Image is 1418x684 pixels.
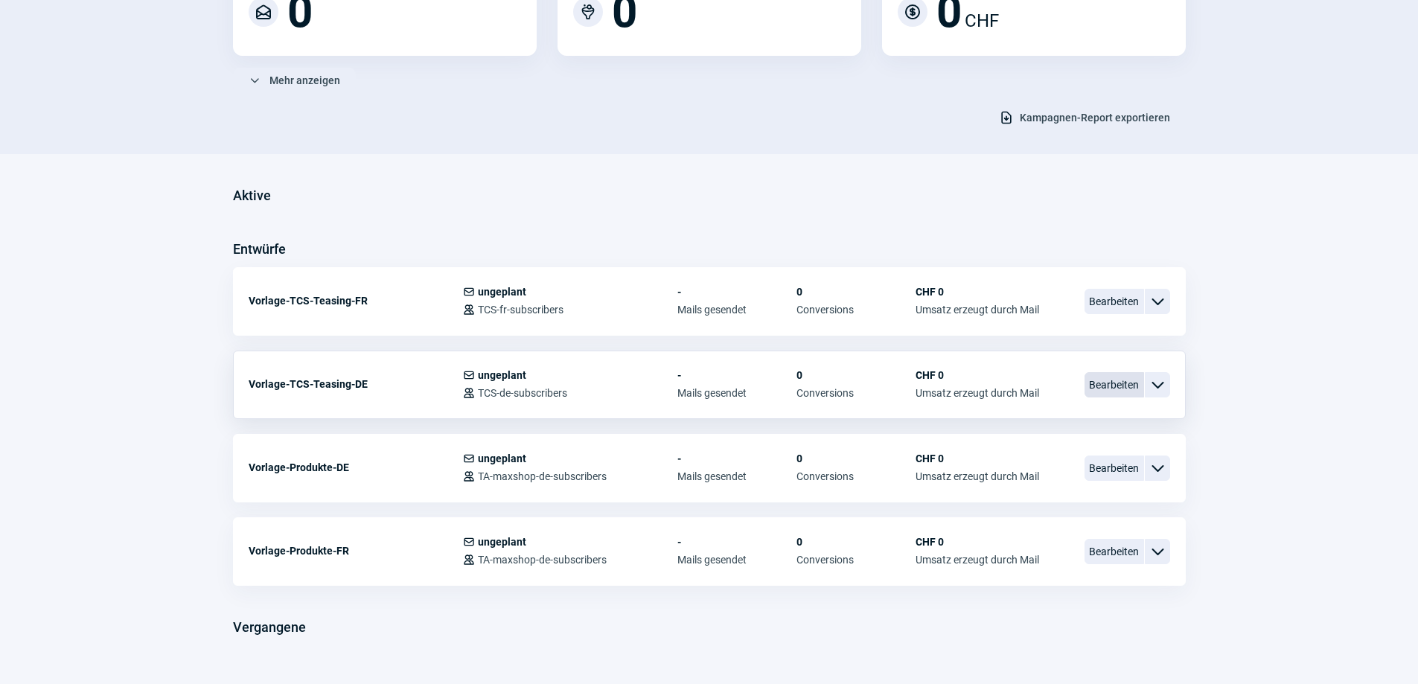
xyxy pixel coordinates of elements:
[478,554,607,566] span: TA-maxshop-de-subscribers
[1085,456,1144,481] span: Bearbeiten
[1085,539,1144,564] span: Bearbeiten
[796,554,916,566] span: Conversions
[796,453,916,464] span: 0
[916,286,1039,298] span: CHF 0
[478,387,567,399] span: TCS-de-subscribers
[233,184,271,208] h3: Aktive
[478,453,526,464] span: ungeplant
[965,7,999,34] span: CHF
[249,369,463,399] div: Vorlage-TCS-Teasing-DE
[249,536,463,566] div: Vorlage-Produkte-FR
[269,68,340,92] span: Mehr anzeigen
[249,453,463,482] div: Vorlage-Produkte-DE
[677,536,796,548] span: -
[796,470,916,482] span: Conversions
[796,387,916,399] span: Conversions
[796,286,916,298] span: 0
[916,470,1039,482] span: Umsatz erzeugt durch Mail
[478,286,526,298] span: ungeplant
[478,536,526,548] span: ungeplant
[677,387,796,399] span: Mails gesendet
[677,453,796,464] span: -
[796,536,916,548] span: 0
[916,536,1039,548] span: CHF 0
[983,105,1186,130] button: Kampagnen-Report exportieren
[1020,106,1170,130] span: Kampagnen-Report exportieren
[916,387,1039,399] span: Umsatz erzeugt durch Mail
[1085,289,1144,314] span: Bearbeiten
[677,304,796,316] span: Mails gesendet
[478,369,526,381] span: ungeplant
[478,470,607,482] span: TA-maxshop-de-subscribers
[249,286,463,316] div: Vorlage-TCS-Teasing-FR
[916,369,1039,381] span: CHF 0
[916,304,1039,316] span: Umsatz erzeugt durch Mail
[796,304,916,316] span: Conversions
[796,369,916,381] span: 0
[916,554,1039,566] span: Umsatz erzeugt durch Mail
[233,237,286,261] h3: Entwürfe
[677,369,796,381] span: -
[233,616,306,639] h3: Vergangene
[677,470,796,482] span: Mails gesendet
[677,554,796,566] span: Mails gesendet
[233,68,356,93] button: Mehr anzeigen
[478,304,563,316] span: TCS-fr-subscribers
[916,453,1039,464] span: CHF 0
[1085,372,1144,397] span: Bearbeiten
[677,286,796,298] span: -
